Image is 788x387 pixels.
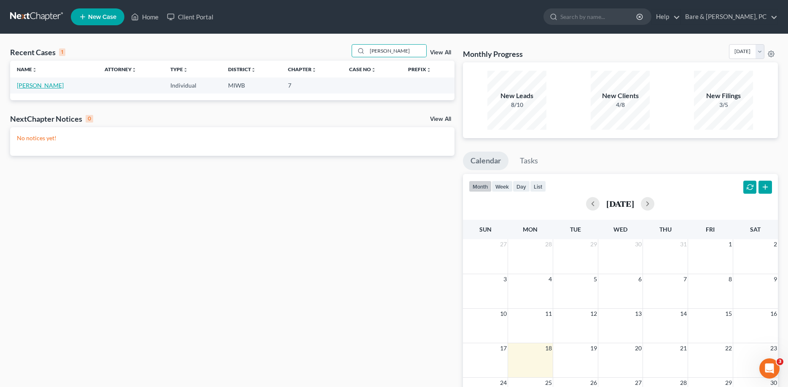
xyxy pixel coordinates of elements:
[17,134,448,142] p: No notices yet!
[728,239,733,249] span: 1
[88,14,116,20] span: New Case
[479,226,492,233] span: Sun
[523,226,538,233] span: Mon
[59,48,65,56] div: 1
[724,343,733,353] span: 22
[706,226,715,233] span: Fri
[10,47,65,57] div: Recent Cases
[548,274,553,284] span: 4
[652,9,680,24] a: Help
[530,181,546,192] button: list
[560,9,637,24] input: Search by name...
[499,343,508,353] span: 17
[499,309,508,319] span: 10
[750,226,761,233] span: Sat
[430,116,451,122] a: View All
[724,309,733,319] span: 15
[251,67,256,72] i: unfold_more
[503,274,508,284] span: 3
[86,115,93,123] div: 0
[613,226,627,233] span: Wed
[634,343,643,353] span: 20
[32,67,37,72] i: unfold_more
[728,274,733,284] span: 8
[512,152,546,170] a: Tasks
[105,66,137,72] a: Attorneyunfold_more
[513,181,530,192] button: day
[589,309,598,319] span: 12
[170,66,188,72] a: Typeunfold_more
[164,77,221,93] td: Individual
[591,91,650,101] div: New Clients
[759,358,780,379] iframe: Intercom live chat
[132,67,137,72] i: unfold_more
[426,67,431,72] i: unfold_more
[606,199,634,208] h2: [DATE]
[694,91,753,101] div: New Filings
[430,50,451,56] a: View All
[679,309,688,319] span: 14
[127,9,163,24] a: Home
[694,101,753,109] div: 3/5
[312,67,317,72] i: unfold_more
[371,67,376,72] i: unfold_more
[777,358,783,365] span: 3
[163,9,218,24] a: Client Portal
[769,309,778,319] span: 16
[769,343,778,353] span: 23
[589,343,598,353] span: 19
[463,49,523,59] h3: Monthly Progress
[221,77,281,93] td: MIWB
[487,91,546,101] div: New Leads
[634,239,643,249] span: 30
[591,101,650,109] div: 4/8
[408,66,431,72] a: Prefixunfold_more
[183,67,188,72] i: unfold_more
[589,239,598,249] span: 29
[681,9,777,24] a: Bare & [PERSON_NAME], PC
[10,114,93,124] div: NextChapter Notices
[570,226,581,233] span: Tue
[487,101,546,109] div: 8/10
[544,239,553,249] span: 28
[683,274,688,284] span: 7
[773,274,778,284] span: 9
[17,82,64,89] a: [PERSON_NAME]
[637,274,643,284] span: 6
[492,181,513,192] button: week
[544,309,553,319] span: 11
[469,181,492,192] button: month
[544,343,553,353] span: 18
[349,66,376,72] a: Case Nounfold_more
[634,309,643,319] span: 13
[773,239,778,249] span: 2
[228,66,256,72] a: Districtunfold_more
[17,66,37,72] a: Nameunfold_more
[281,77,342,93] td: 7
[659,226,672,233] span: Thu
[679,239,688,249] span: 31
[367,45,426,57] input: Search by name...
[463,152,508,170] a: Calendar
[679,343,688,353] span: 21
[288,66,317,72] a: Chapterunfold_more
[593,274,598,284] span: 5
[499,239,508,249] span: 27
